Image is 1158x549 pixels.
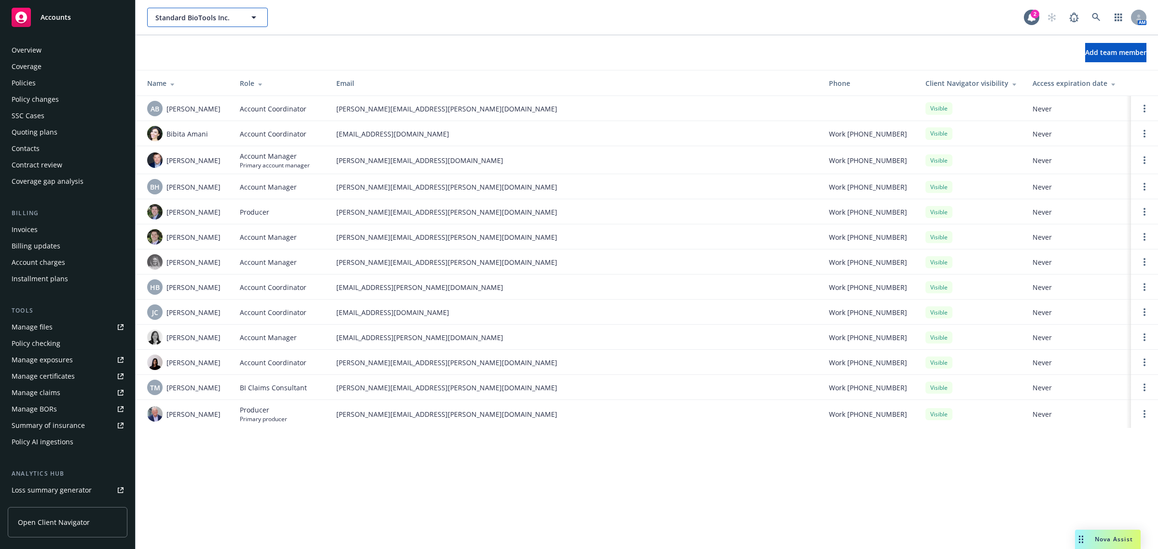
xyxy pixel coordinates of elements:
div: Account charges [12,255,65,270]
span: BI Claims Consultant [240,383,307,393]
a: Open options [1139,206,1150,218]
span: Never [1033,409,1123,419]
div: Coverage gap analysis [12,174,83,189]
div: Policies [12,75,36,91]
a: Open options [1139,382,1150,393]
div: Policy checking [12,336,60,351]
div: Loss summary generator [12,482,92,498]
img: photo [147,126,163,141]
div: SSC Cases [12,108,44,124]
div: Policy AI ingestions [12,434,73,450]
a: Invoices [8,222,127,237]
span: [EMAIL_ADDRESS][PERSON_NAME][DOMAIN_NAME] [336,332,813,343]
a: Policy AI ingestions [8,434,127,450]
span: HB [150,282,160,292]
div: Summary of insurance [12,418,85,433]
div: Quoting plans [12,124,57,140]
a: Manage claims [8,385,127,400]
div: Access expiration date [1033,78,1123,88]
a: Manage BORs [8,401,127,417]
div: Coverage [12,59,41,74]
span: Work [PHONE_NUMBER] [829,332,907,343]
div: Drag to move [1075,530,1087,549]
span: Never [1033,104,1123,114]
img: photo [147,355,163,370]
span: [PERSON_NAME] [166,307,221,317]
span: JC [152,307,158,317]
a: Summary of insurance [8,418,127,433]
span: Never [1033,257,1123,267]
span: Never [1033,307,1123,317]
div: Visible [925,408,952,420]
div: Visible [925,181,952,193]
span: Work [PHONE_NUMBER] [829,182,907,192]
span: Work [PHONE_NUMBER] [829,155,907,165]
span: Account Coordinator [240,357,306,368]
a: Coverage gap analysis [8,174,127,189]
a: Open options [1139,181,1150,192]
span: Never [1033,357,1123,368]
a: SSC Cases [8,108,127,124]
span: Work [PHONE_NUMBER] [829,383,907,393]
div: Visible [925,231,952,243]
a: Search [1087,8,1106,27]
span: Standard BioTools Inc. [155,13,239,23]
div: Manage BORs [12,401,57,417]
a: Loss summary generator [8,482,127,498]
img: photo [147,204,163,220]
a: Billing updates [8,238,127,254]
span: Account Coordinator [240,282,306,292]
div: Manage files [12,319,53,335]
a: Open options [1139,408,1150,420]
span: Work [PHONE_NUMBER] [829,409,907,419]
span: [PERSON_NAME] [166,232,221,242]
div: Manage exposures [12,352,73,368]
a: Installment plans [8,271,127,287]
a: Open options [1139,357,1150,368]
a: Policy checking [8,336,127,351]
span: [PERSON_NAME] [166,357,221,368]
span: Never [1033,232,1123,242]
span: Account Manager [240,257,297,267]
span: Nova Assist [1095,535,1133,543]
div: Visible [925,102,952,114]
span: [PERSON_NAME][EMAIL_ADDRESS][PERSON_NAME][DOMAIN_NAME] [336,182,813,192]
span: Primary producer [240,415,287,423]
div: Invoices [12,222,38,237]
div: Contract review [12,157,62,173]
span: [PERSON_NAME][EMAIL_ADDRESS][PERSON_NAME][DOMAIN_NAME] [336,104,813,114]
span: Work [PHONE_NUMBER] [829,207,907,217]
span: [EMAIL_ADDRESS][DOMAIN_NAME] [336,129,813,139]
a: Open options [1139,256,1150,268]
button: Add team member [1085,43,1146,62]
a: Account charges [8,255,127,270]
span: Account Manager [240,182,297,192]
span: [PERSON_NAME] [166,207,221,217]
span: [PERSON_NAME][EMAIL_ADDRESS][DOMAIN_NAME] [336,155,813,165]
span: Never [1033,155,1123,165]
a: Open options [1139,231,1150,243]
a: Quoting plans [8,124,127,140]
a: Manage exposures [8,352,127,368]
span: [PERSON_NAME][EMAIL_ADDRESS][PERSON_NAME][DOMAIN_NAME] [336,207,813,217]
span: Producer [240,207,269,217]
span: Work [PHONE_NUMBER] [829,129,907,139]
span: Never [1033,332,1123,343]
span: [PERSON_NAME] [166,383,221,393]
span: [PERSON_NAME] [166,409,221,419]
span: [EMAIL_ADDRESS][DOMAIN_NAME] [336,307,813,317]
span: Work [PHONE_NUMBER] [829,282,907,292]
div: Visible [925,357,952,369]
span: [PERSON_NAME][EMAIL_ADDRESS][PERSON_NAME][DOMAIN_NAME] [336,257,813,267]
button: Standard BioTools Inc. [147,8,268,27]
span: Accounts [41,14,71,21]
a: Open options [1139,331,1150,343]
div: Visible [925,256,952,268]
span: [PERSON_NAME][EMAIL_ADDRESS][PERSON_NAME][DOMAIN_NAME] [336,357,813,368]
img: photo [147,329,163,345]
a: Open options [1139,281,1150,293]
span: Never [1033,207,1123,217]
span: Never [1033,182,1123,192]
span: [PERSON_NAME] [166,332,221,343]
a: Manage files [8,319,127,335]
